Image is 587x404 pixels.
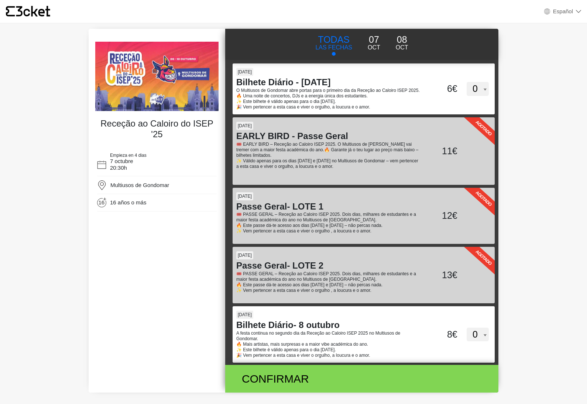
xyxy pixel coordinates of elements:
[422,268,459,282] div: 13€
[6,6,15,17] g: {' '}
[236,192,253,200] span: [DATE]
[110,182,169,188] span: Multiusos de Gondomar
[236,288,422,293] p: ✨ Vem pertencer a esta casa e viver o orgulho , a loucura e o amor.
[99,118,215,140] h4: Receção ao Caloiro do ISEP '25
[236,251,253,259] span: [DATE]
[95,42,219,111] img: 7440fe1f37c444abb5e7e2de1cca6be7.webp
[447,94,520,161] label: Agotado
[236,320,422,331] h4: Bilhete Diário- 8 outubro
[236,93,422,99] p: 🔥 Uma noite de concertos, DJs e a energia única dos estudantes.
[396,43,408,52] p: Oct
[103,197,107,201] span: +
[422,82,459,96] div: 6€
[236,104,422,110] p: 🎉 Vem pertencer a esta casa e viver o orgulho, a loucura e o amor.
[236,158,422,169] p: ✨ Válido apenas para os dias [DATE] e [DATE] no Multiusos de Gondomar – vem pertencer a esta casa...
[236,142,422,158] p: 🎟️ EARLY BIRD – Receção ao Caloiro ISEP 2025. O Multiusos de [PERSON_NAME] vai tremer com a maior...
[110,153,147,158] span: Empieza en 4 dias
[315,43,352,52] p: LAS FECHAS
[236,331,422,342] p: A festa continua no segundo dia da Receção ao Caloiro ISEP 2025 no Multiusos de Gondomar.
[467,328,489,342] select: [DATE] Bilhete Diário- 8 outubro A festa continua no segundo dia da Receção ao Caloiro ISEP 2025 ...
[236,353,422,358] p: 🎉 Vem pertencer a esta casa e viver o orgulho, a loucura e o amor.
[396,33,408,47] p: 08
[236,77,422,88] h4: Bilhete Diário - [DATE]
[236,223,422,228] p: 🔥 Este passe dá-te acesso aos dias [DATE] e [DATE] – não percas nada.
[360,32,388,52] button: 07 Oct
[422,144,459,158] div: 11€
[447,224,520,291] label: Agotado
[422,209,459,223] div: 12€
[368,43,380,52] p: Oct
[236,201,422,212] h4: Passe Geral- LOTE 1
[236,347,422,353] p: ✨ Este bilhete é válido apenas para o dia [DATE].
[422,328,459,342] div: 8€
[236,370,404,387] div: Confirmar
[236,271,422,282] p: 🎟️ PASSE GERAL – Receção ao Caloiro ISEP 2025. Dois dias, milhares de estudantes e a maior festa ...
[236,212,422,223] p: 🎟️ PASSE GERAL – Receção ao Caloiro ISEP 2025. Dois dias, milhares de estudantes e a maior festa ...
[368,33,380,47] p: 07
[236,131,422,142] h4: EARLY BIRD - Passe Geral
[388,32,416,52] button: 08 Oct
[236,228,422,234] p: ✨ Vem pertencer a esta casa e viver o orgulho , a loucura e o amor.
[99,199,107,208] span: 16
[225,365,498,393] button: Confirmar
[236,282,422,288] p: 🔥 Este passe dá-te acesso aos dias [DATE] e [DATE] – não percas nada.
[447,165,520,232] label: Agotado
[236,311,253,319] span: [DATE]
[236,122,253,130] span: [DATE]
[236,260,422,271] h4: Passe Geral- LOTE 2
[236,342,422,347] p: 🔥 Mais artistas, mais surpresas e a maior vibe académica do ano.
[315,33,352,47] p: TODAS
[236,68,253,76] span: [DATE]
[110,199,146,206] span: 16 años o más
[236,88,422,93] p: O Multiusos de Gondomar abre portas para o primeiro dia da Receção ao Caloiro ISEP 2025.
[236,99,422,104] p: ✨ Este bilhete é válido apenas para o dia [DATE].
[308,32,360,56] button: TODAS LAS FECHAS
[467,82,489,96] select: [DATE] Bilhete Diário - [DATE] O Multiusos de Gondomar abre portas para o primeiro dia da Receção...
[110,158,133,171] span: 7 octubre 20:30h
